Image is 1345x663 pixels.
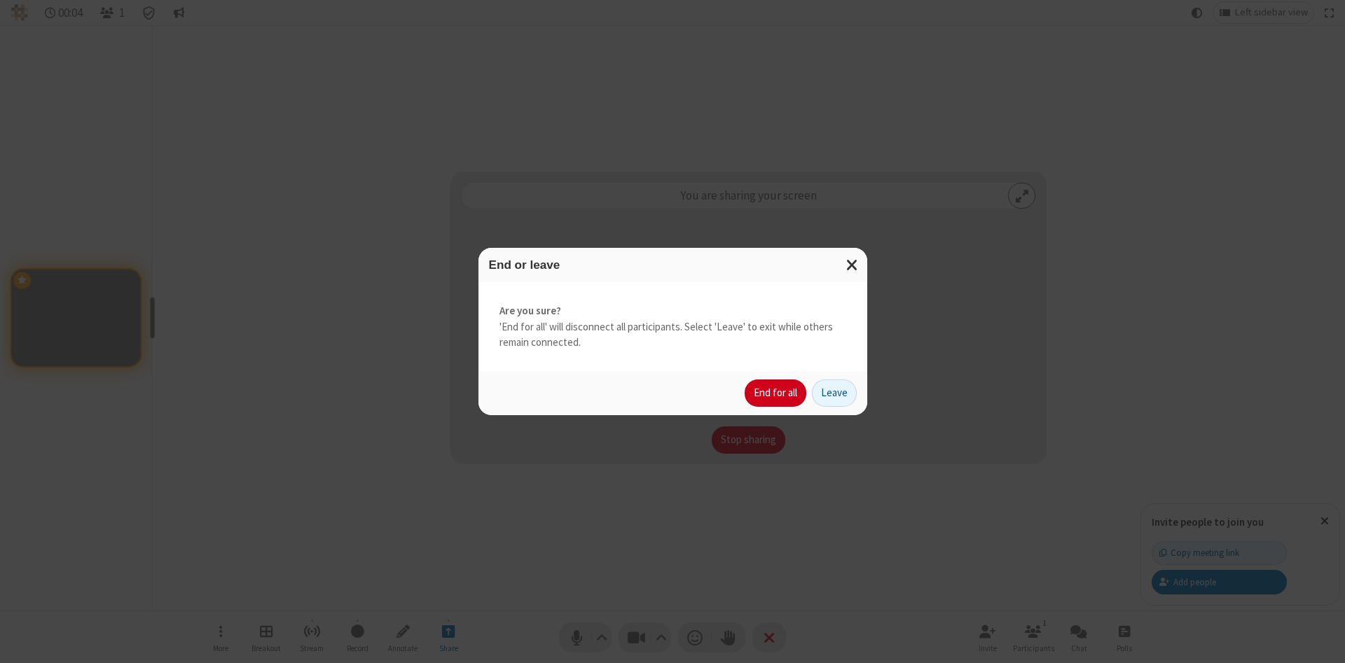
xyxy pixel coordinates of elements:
[478,282,867,372] div: 'End for all' will disconnect all participants. Select 'Leave' to exit while others remain connec...
[838,248,867,282] button: Close modal
[489,258,857,272] h3: End or leave
[499,303,846,319] strong: Are you sure?
[812,379,857,407] button: Leave
[745,379,806,407] button: End for all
